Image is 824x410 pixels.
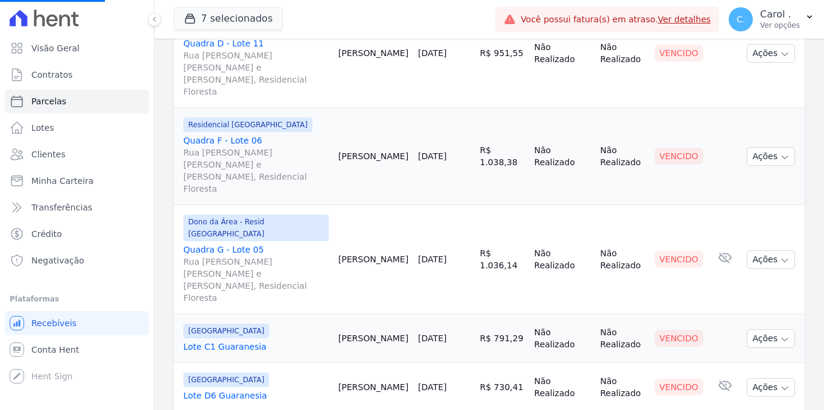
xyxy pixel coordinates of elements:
a: Lote D6 Guaranesia [183,389,329,402]
span: Residencial [GEOGRAPHIC_DATA] [183,118,312,132]
div: Plataformas [10,292,144,306]
a: Transferências [5,195,149,219]
a: Contratos [5,63,149,87]
span: Crédito [31,228,62,240]
a: Visão Geral [5,36,149,60]
td: [PERSON_NAME] [334,314,413,363]
div: Vencido [654,330,703,347]
a: [DATE] [418,333,446,343]
button: C. Carol . Ver opções [719,2,824,36]
span: Visão Geral [31,42,80,54]
a: [DATE] [418,151,446,161]
td: Não Realizado [530,314,595,363]
a: [DATE] [418,382,446,392]
td: R$ 1.036,14 [475,205,529,314]
td: Não Realizado [530,108,595,205]
p: Carol . [760,8,800,20]
span: Dono da Área - Resid [GEOGRAPHIC_DATA] [183,215,329,241]
a: [DATE] [418,48,446,58]
a: Quadra D - Lote 11Rua [PERSON_NAME] [PERSON_NAME] e [PERSON_NAME], Residencial Floresta [183,37,329,98]
div: Vencido [654,379,703,396]
span: Minha Carteira [31,175,93,187]
span: Rua [PERSON_NAME] [PERSON_NAME] e [PERSON_NAME], Residencial Floresta [183,49,329,98]
button: Ações [747,147,795,166]
a: [DATE] [418,254,446,264]
a: Minha Carteira [5,169,149,193]
td: Não Realizado [595,314,650,363]
a: Clientes [5,142,149,166]
span: C. [737,15,745,24]
span: Rua [PERSON_NAME] [PERSON_NAME] e [PERSON_NAME], Residencial Floresta [183,256,329,304]
button: Ações [747,44,795,63]
td: [PERSON_NAME] [334,205,413,314]
div: Vencido [654,45,703,61]
a: Crédito [5,222,149,246]
span: [GEOGRAPHIC_DATA] [183,324,269,338]
span: Contratos [31,69,72,81]
a: Lotes [5,116,149,140]
td: [PERSON_NAME] [334,108,413,205]
button: Ações [747,250,795,269]
button: Ações [747,378,795,397]
span: Clientes [31,148,65,160]
a: Quadra G - Lote 05Rua [PERSON_NAME] [PERSON_NAME] e [PERSON_NAME], Residencial Floresta [183,244,329,304]
p: Ver opções [760,20,800,30]
a: Conta Hent [5,338,149,362]
a: Lote C1 Guaranesia [183,341,329,353]
span: Você possui fatura(s) em atraso. [521,13,711,26]
span: Negativação [31,254,84,266]
a: Ver detalhes [658,14,711,24]
span: Rua [PERSON_NAME] [PERSON_NAME] e [PERSON_NAME], Residencial Floresta [183,147,329,195]
td: R$ 1.038,38 [475,108,529,205]
span: Recebíveis [31,317,77,329]
td: Não Realizado [595,108,650,205]
button: 7 selecionados [174,7,283,30]
span: Parcelas [31,95,66,107]
span: Conta Hent [31,344,79,356]
div: Vencido [654,251,703,268]
span: Lotes [31,122,54,134]
a: Negativação [5,248,149,273]
span: [GEOGRAPHIC_DATA] [183,373,269,387]
a: Recebíveis [5,311,149,335]
button: Ações [747,329,795,348]
td: Não Realizado [530,205,595,314]
a: Quadra F - Lote 06Rua [PERSON_NAME] [PERSON_NAME] e [PERSON_NAME], Residencial Floresta [183,134,329,195]
td: R$ 791,29 [475,314,529,363]
a: Parcelas [5,89,149,113]
div: Vencido [654,148,703,165]
td: Não Realizado [595,205,650,314]
span: Transferências [31,201,92,213]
